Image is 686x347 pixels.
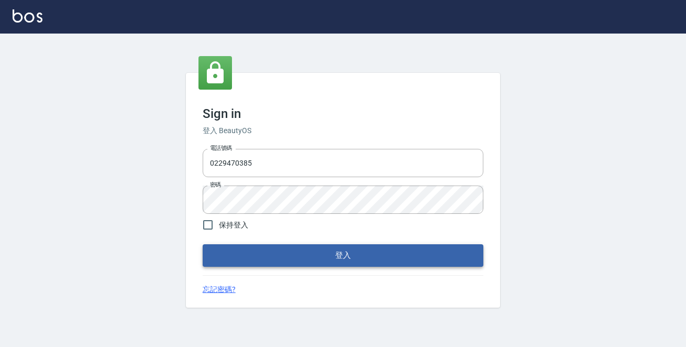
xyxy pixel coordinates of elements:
[203,106,483,121] h3: Sign in
[210,144,232,152] label: 電話號碼
[13,9,42,23] img: Logo
[203,244,483,266] button: 登入
[219,220,248,231] span: 保持登入
[203,125,483,136] h6: 登入 BeautyOS
[203,284,236,295] a: 忘記密碼?
[210,181,221,189] label: 密碼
